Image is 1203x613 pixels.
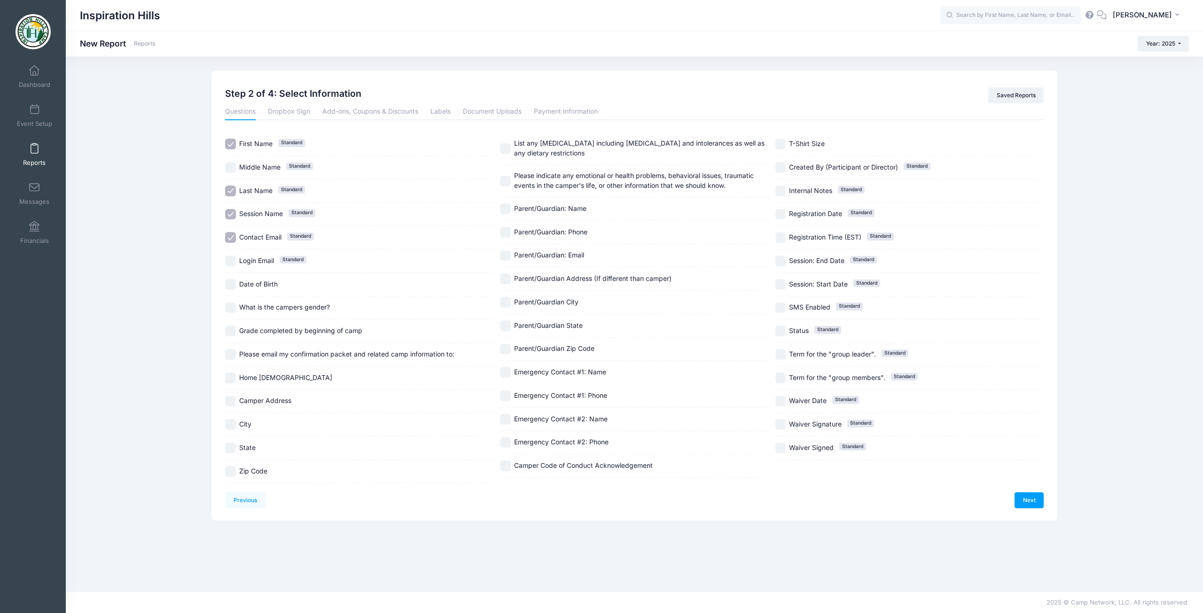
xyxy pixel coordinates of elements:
[23,159,46,167] span: Reports
[789,373,885,381] span: Term for the "group members".
[225,349,236,360] input: Please email my confirmation packet and related camp information to:
[500,320,511,331] input: Parent/Guardian State
[239,467,267,475] span: Zip Code
[839,443,866,450] span: Standard
[789,140,825,147] span: T-Shirt Size
[239,420,251,428] span: City
[500,437,511,448] input: Emergency Contact #2: Phone
[225,372,236,383] input: Home [DEMOGRAPHIC_DATA]
[848,209,875,217] span: Standard
[12,138,57,171] a: Reports
[286,163,313,170] span: Standard
[775,232,786,243] input: Registration Time (EST)Standard
[789,303,830,311] span: SMS Enabled
[789,280,848,288] span: Session: Start Date
[225,87,361,101] h2: Step 2 of 4: Select Information
[280,256,306,264] span: Standard
[847,419,874,427] span: Standard
[514,274,672,282] span: Parent/Guardian Address (If different than camper)
[789,233,861,241] span: Registration Time (EST)
[225,256,236,266] input: Login EmailStandard
[239,326,362,334] span: Grade completed by beginning of camp
[514,461,653,469] span: Camper Code of Conduct Acknowledgement
[239,350,454,358] span: Please email my confirmation packet and related camp information to:
[278,139,305,147] span: Standard
[514,251,584,259] span: Parent/Guardian: Email
[19,198,49,206] span: Messages
[239,186,273,194] span: Last Name
[775,326,786,336] input: StatusStandard
[225,232,236,243] input: Contact EmailStandard
[514,228,587,236] span: Parent/Guardian: Phone
[514,368,606,376] span: Emergency Contact #1: Name
[1015,492,1044,508] a: Next
[789,163,898,171] span: Created By (Participant or Director)
[239,210,283,217] span: Session Name
[775,256,786,266] input: Session: End DateStandard
[789,186,832,194] span: Internal Notes
[882,349,908,357] span: Standard
[12,60,57,93] a: Dashboard
[225,492,265,508] a: Previous
[80,5,160,26] h1: Inspiration Hills
[239,443,256,451] span: State
[534,103,598,120] a: Payment Information
[514,171,754,189] span: Please indicate any emotional or health problems, behavioral issues, traumatic events in the camp...
[775,162,786,173] input: Created By (Participant or Director)Standard
[814,326,841,334] span: Standard
[775,372,786,383] input: Term for the "group members".Standard
[500,367,511,378] input: Emergency Contact #1: Name
[514,204,586,212] span: Parent/Guardian: Name
[867,233,894,240] span: Standard
[514,344,594,352] span: Parent/Guardian Zip Code
[789,256,844,264] span: Session: End Date
[1107,5,1189,26] button: [PERSON_NAME]
[225,303,236,313] input: What is the campers gender?
[225,419,236,430] input: City
[322,103,418,120] a: Add-ons, Coupons & Discounts
[225,326,236,336] input: Grade completed by beginning of camp
[225,162,236,173] input: Middle NameStandard
[988,87,1044,103] a: Saved Reports
[239,373,332,381] span: Home [DEMOGRAPHIC_DATA]
[239,256,274,264] span: Login Email
[838,186,865,194] span: Standard
[1146,40,1175,47] span: Year: 2025
[225,103,256,120] a: Questions
[12,99,57,132] a: Event Setup
[775,279,786,290] input: Session: Start DateStandard
[832,396,859,403] span: Standard
[853,279,880,287] span: Standard
[514,139,765,157] span: List any [MEDICAL_DATA] including [MEDICAL_DATA] and intolerances as well as any dietary restrict...
[891,373,918,380] span: Standard
[514,438,609,446] span: Emergency Contact #2: Phone
[789,210,842,217] span: Registration Date
[239,163,281,171] span: Middle Name
[500,390,511,401] input: Emergency Contact #1: Phone
[789,396,827,404] span: Waiver Date
[287,233,314,240] span: Standard
[19,81,50,89] span: Dashboard
[775,186,786,196] input: Internal NotesStandard
[514,298,578,306] span: Parent/Guardian City
[500,414,511,425] input: Emergency Contact #2: Name
[775,209,786,220] input: Registration DateStandard
[20,237,49,245] span: Financials
[775,396,786,407] input: Waiver DateStandard
[80,39,156,48] h1: New Report
[17,120,52,128] span: Event Setup
[500,203,511,214] input: Parent/Guardian: Name
[1113,10,1172,20] span: [PERSON_NAME]
[289,209,315,217] span: Standard
[430,103,451,120] a: Labels
[12,177,57,210] a: Messages
[225,442,236,453] input: State
[789,443,834,451] span: Waiver Signed
[789,326,809,334] span: Status
[463,103,522,120] a: Document Uploads
[225,279,236,290] input: Date of Birth
[514,321,583,329] span: Parent/Guardian State
[500,273,511,284] input: Parent/Guardian Address (If different than camper)
[500,176,511,186] input: Please indicate any emotional or health problems, behavioral issues, traumatic events in the camp...
[775,139,786,149] input: T-Shirt Size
